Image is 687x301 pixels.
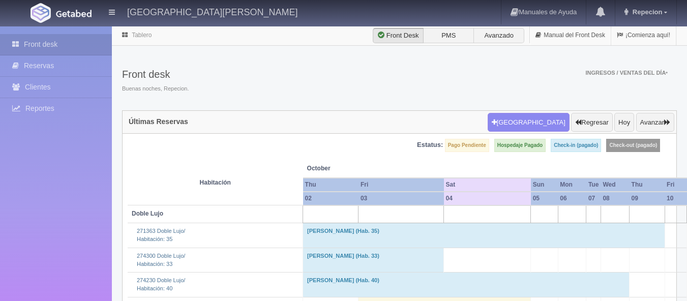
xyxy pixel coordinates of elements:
[601,178,629,192] th: Wed
[601,192,629,205] th: 08
[129,118,188,126] h4: Últimas Reservas
[359,192,444,205] th: 03
[531,192,558,205] th: 05
[530,25,611,45] a: Manual del Front Desk
[606,139,660,152] label: Check-out (pagado)
[373,28,424,43] label: Front Desk
[551,139,601,152] label: Check-in (pagado)
[494,139,546,152] label: Hospedaje Pagado
[423,28,474,43] label: PMS
[636,113,674,132] button: Avanzar
[665,178,687,192] th: Fri
[31,3,51,23] img: Getabed
[571,113,612,132] button: Regresar
[445,139,489,152] label: Pago Pendiente
[122,85,189,93] span: Buenas noches, Repecion.
[137,253,185,267] a: 274300 Doble Lujo/Habitación: 33
[122,69,189,80] h3: Front desk
[614,113,634,132] button: Hoy
[585,70,668,76] span: Ingresos / Ventas del día
[558,178,586,192] th: Mon
[307,164,440,173] span: October
[132,210,163,217] b: Doble Lujo
[303,273,630,297] td: [PERSON_NAME] (Hab. 40)
[586,192,601,205] th: 07
[137,277,185,291] a: 274230 Doble Lujo/Habitación: 40
[586,178,601,192] th: Tue
[303,248,444,272] td: [PERSON_NAME] (Hab. 33)
[630,178,665,192] th: Thu
[558,192,586,205] th: 06
[630,192,665,205] th: 09
[444,178,531,192] th: Sat
[303,223,665,248] td: [PERSON_NAME] (Hab. 35)
[488,113,570,132] button: [GEOGRAPHIC_DATA]
[56,10,92,17] img: Getabed
[359,178,444,192] th: Fri
[132,32,152,39] a: Tablero
[473,28,524,43] label: Avanzado
[417,140,443,150] label: Estatus:
[200,179,231,186] strong: Habitación
[303,192,359,205] th: 02
[531,178,558,192] th: Sun
[630,8,663,16] span: Repecion
[127,5,297,18] h4: [GEOGRAPHIC_DATA][PERSON_NAME]
[665,192,687,205] th: 10
[137,228,185,242] a: 271363 Doble Lujo/Habitación: 35
[303,178,359,192] th: Thu
[611,25,676,45] a: ¡Comienza aquí!
[444,192,531,205] th: 04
